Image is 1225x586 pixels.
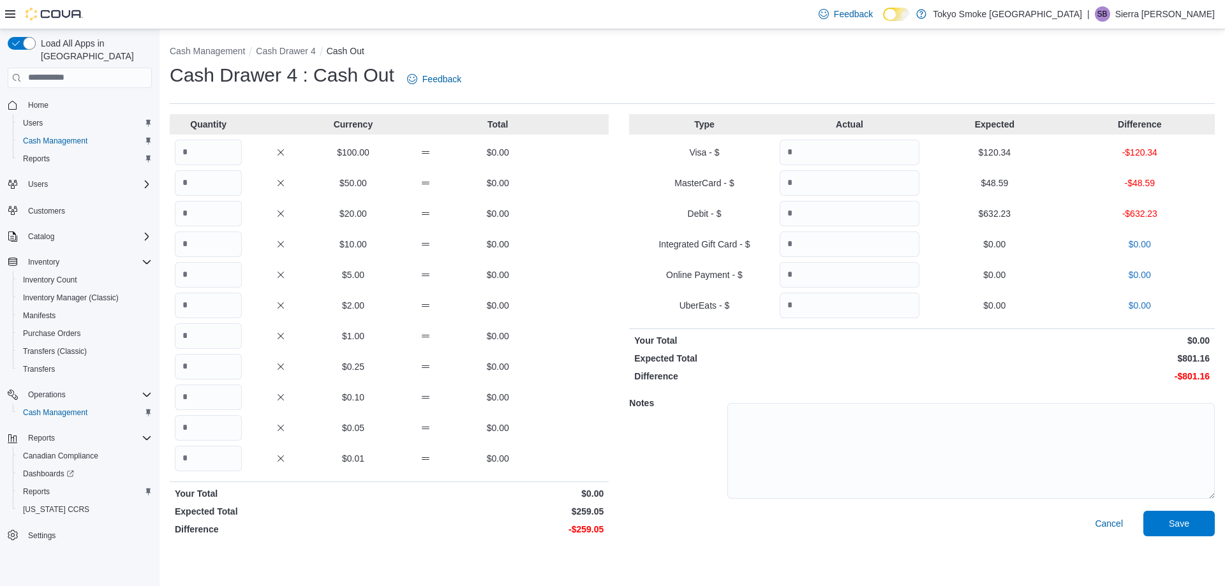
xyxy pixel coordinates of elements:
[1070,238,1210,251] p: $0.00
[924,268,1064,281] p: $0.00
[23,229,152,244] span: Catalog
[28,433,55,443] span: Reports
[924,370,1210,383] p: -$801.16
[422,73,461,85] span: Feedback
[175,523,387,536] p: Difference
[18,502,94,517] a: [US_STATE] CCRS
[175,170,242,196] input: Quantity
[464,299,531,312] p: $0.00
[23,528,61,543] a: Settings
[23,202,152,218] span: Customers
[883,8,910,21] input: Dark Mode
[23,177,152,192] span: Users
[8,91,152,578] nav: Complex example
[464,391,531,404] p: $0.00
[23,254,64,270] button: Inventory
[924,118,1064,131] p: Expected
[170,45,1215,60] nav: An example of EuiBreadcrumbs
[634,299,774,312] p: UberEats - $
[3,175,157,193] button: Users
[780,201,919,226] input: Quantity
[634,370,919,383] p: Difference
[18,502,152,517] span: Washington CCRS
[23,97,152,113] span: Home
[883,21,884,22] span: Dark Mode
[924,177,1064,189] p: $48.59
[175,505,387,518] p: Expected Total
[36,37,152,62] span: Load All Apps in [GEOGRAPHIC_DATA]
[23,469,74,479] span: Dashboards
[175,323,242,349] input: Quantity
[320,238,387,251] p: $10.00
[23,487,50,497] span: Reports
[780,231,919,257] input: Quantity
[634,334,919,347] p: Your Total
[392,505,604,518] p: $259.05
[18,466,152,481] span: Dashboards
[320,177,387,189] p: $50.00
[23,328,81,339] span: Purchase Orders
[18,151,152,166] span: Reports
[1087,6,1090,22] p: |
[175,446,242,471] input: Quantity
[320,330,387,342] p: $1.00
[924,334,1210,347] p: $0.00
[175,354,242,379] input: Quantity
[464,421,531,434] p: $0.00
[780,262,919,288] input: Quantity
[13,360,157,378] button: Transfers
[23,154,50,164] span: Reports
[924,238,1064,251] p: $0.00
[23,430,152,446] span: Reports
[23,387,152,402] span: Operations
[18,308,152,323] span: Manifests
[392,487,604,500] p: $0.00
[3,526,157,545] button: Settings
[780,140,919,165] input: Quantity
[18,405,93,420] a: Cash Management
[18,290,124,305] a: Inventory Manager (Classic)
[18,405,152,420] span: Cash Management
[13,404,157,421] button: Cash Management
[924,207,1064,220] p: $632.23
[320,299,387,312] p: $2.00
[634,207,774,220] p: Debit - $
[464,207,531,220] p: $0.00
[634,268,774,281] p: Online Payment - $
[175,231,242,257] input: Quantity
[175,293,242,318] input: Quantity
[170,62,394,88] h1: Cash Drawer 4 : Cash Out
[327,46,364,56] button: Cash Out
[23,451,98,461] span: Canadian Compliance
[18,448,152,464] span: Canadian Compliance
[18,115,48,131] a: Users
[18,448,103,464] a: Canadian Compliance
[28,531,56,541] span: Settings
[23,430,60,446] button: Reports
[1070,146,1210,159] p: -$120.34
[13,342,157,360] button: Transfers (Classic)
[1070,299,1210,312] p: $0.00
[464,268,531,281] p: $0.00
[18,272,82,288] a: Inventory Count
[1095,517,1123,530] span: Cancel
[464,360,531,373] p: $0.00
[3,253,157,271] button: Inventory
[13,150,157,168] button: Reports
[933,6,1082,22] p: Tokyo Smoke [GEOGRAPHIC_DATA]
[18,115,152,131] span: Users
[780,170,919,196] input: Quantity
[3,228,157,245] button: Catalog
[464,177,531,189] p: $0.00
[23,311,56,321] span: Manifests
[320,421,387,434] p: $0.05
[13,501,157,518] button: [US_STATE] CCRS
[23,407,87,418] span: Cash Management
[18,133,93,149] a: Cash Management
[26,8,83,20] img: Cova
[175,385,242,410] input: Quantity
[18,133,152,149] span: Cash Management
[3,201,157,219] button: Customers
[256,46,315,56] button: Cash Drawer 4
[1095,6,1110,22] div: Sierra Boire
